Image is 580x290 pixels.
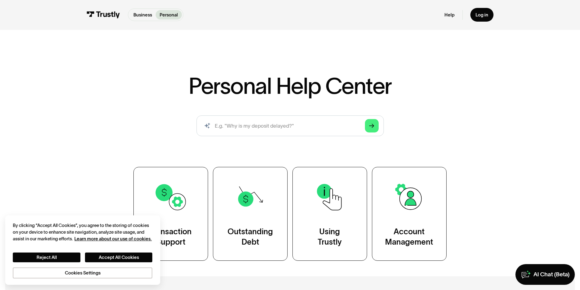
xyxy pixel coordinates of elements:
a: AccountManagement [372,167,447,260]
button: Accept All Cookies [85,253,153,262]
a: AI Chat (Beta) [515,264,575,285]
button: Cookies Settings [13,267,152,278]
div: Cookie banner [5,215,160,285]
form: Search [196,115,384,136]
a: Help [444,12,454,18]
h1: Personal Help Center [189,75,391,97]
div: Privacy [13,222,152,278]
div: Outstanding Debt [228,227,273,247]
a: More information about your privacy, opens in a new tab [74,236,152,241]
button: Reject All [13,253,80,262]
a: Personal [156,10,182,19]
p: Business [133,12,152,18]
a: OutstandingDebt [213,167,288,260]
div: By clicking “Accept All Cookies”, you agree to the storing of cookies on your device to enhance s... [13,222,152,242]
div: Account Management [385,227,433,247]
div: AI Chat (Beta) [533,271,570,278]
a: Business [129,10,156,19]
div: Log in [476,12,488,18]
a: Log in [470,8,493,22]
div: Transaction Support [150,227,192,247]
a: TransactionSupport [133,167,208,260]
div: Using Trustly [318,227,342,247]
img: Trustly Logo [87,11,120,18]
input: search [196,115,384,136]
a: UsingTrustly [292,167,367,260]
p: Personal [160,12,178,18]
